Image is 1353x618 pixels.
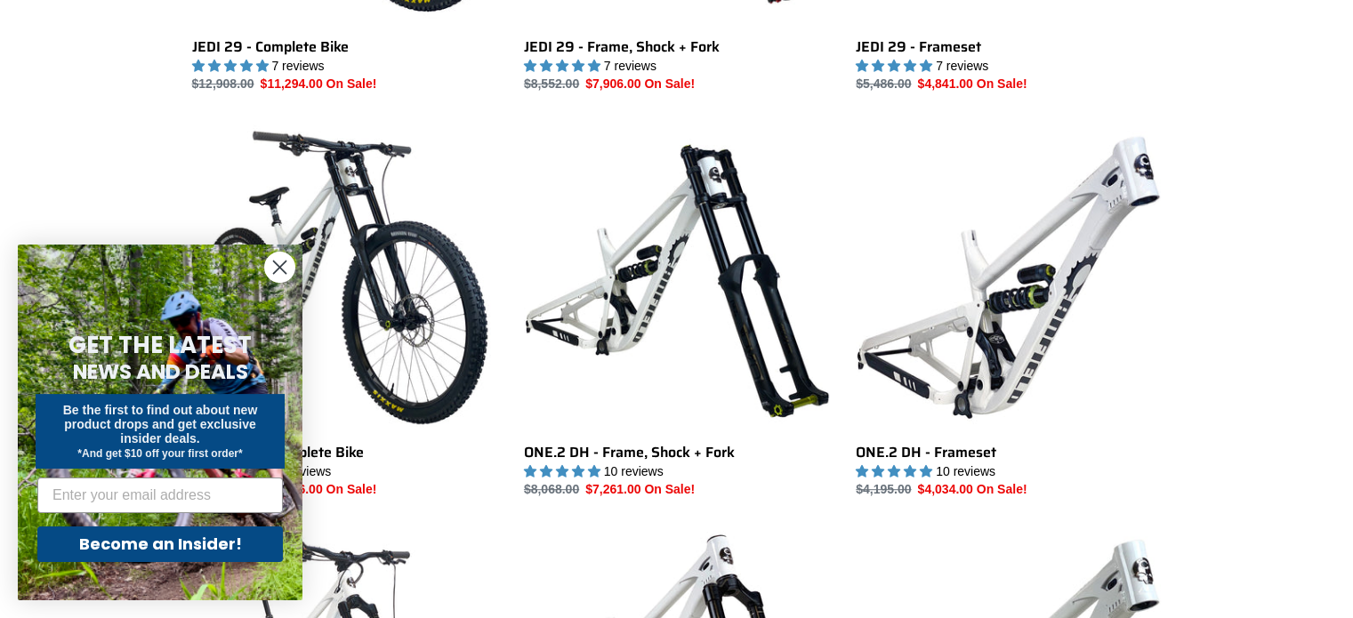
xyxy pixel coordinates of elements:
[73,357,248,386] span: NEWS AND DEALS
[63,403,258,445] span: Be the first to find out about new product drops and get exclusive insider deals.
[264,252,295,283] button: Close dialog
[68,329,252,361] span: GET THE LATEST
[77,447,242,460] span: *And get $10 off your first order*
[37,526,283,562] button: Become an Insider!
[37,478,283,513] input: Enter your email address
